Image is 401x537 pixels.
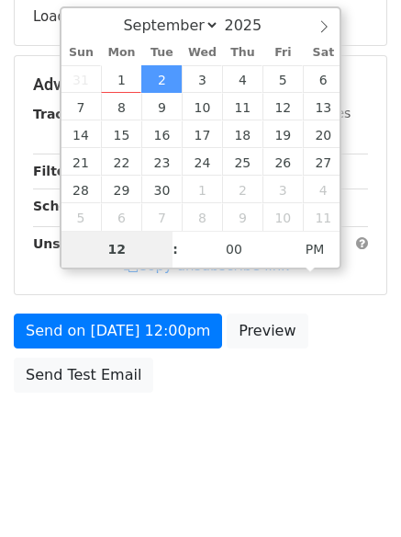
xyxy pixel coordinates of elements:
[33,236,123,251] strong: Unsubscribe
[182,203,222,231] span: October 8, 2025
[14,314,222,348] a: Send on [DATE] 12:00pm
[219,17,285,34] input: Year
[222,176,262,203] span: October 2, 2025
[178,231,290,268] input: Minute
[61,148,102,176] span: September 21, 2025
[222,47,262,59] span: Thu
[141,65,182,93] span: September 2, 2025
[262,120,303,148] span: September 19, 2025
[262,148,303,176] span: September 26, 2025
[222,93,262,120] span: September 11, 2025
[182,176,222,203] span: October 1, 2025
[182,148,222,176] span: September 24, 2025
[182,120,222,148] span: September 17, 2025
[222,148,262,176] span: September 25, 2025
[33,164,80,178] strong: Filters
[303,120,343,148] span: September 20, 2025
[101,203,141,231] span: October 6, 2025
[303,176,343,203] span: October 4, 2025
[290,231,340,268] span: Click to toggle
[141,176,182,203] span: September 30, 2025
[262,47,303,59] span: Fri
[101,65,141,93] span: September 1, 2025
[14,358,153,393] a: Send Test Email
[101,176,141,203] span: September 29, 2025
[303,93,343,120] span: September 13, 2025
[262,93,303,120] span: September 12, 2025
[141,120,182,148] span: September 16, 2025
[262,176,303,203] span: October 3, 2025
[101,47,141,59] span: Mon
[61,120,102,148] span: September 14, 2025
[61,65,102,93] span: August 31, 2025
[262,65,303,93] span: September 5, 2025
[33,199,99,213] strong: Schedule
[124,257,289,274] a: Copy unsubscribe link
[303,47,343,59] span: Sat
[141,47,182,59] span: Tue
[303,148,343,176] span: September 27, 2025
[61,203,102,231] span: October 5, 2025
[182,93,222,120] span: September 10, 2025
[61,176,102,203] span: September 28, 2025
[173,231,178,268] span: :
[61,231,173,268] input: Hour
[182,65,222,93] span: September 3, 2025
[309,449,401,537] iframe: Chat Widget
[303,65,343,93] span: September 6, 2025
[33,74,368,95] h5: Advanced
[222,203,262,231] span: October 9, 2025
[101,93,141,120] span: September 8, 2025
[222,65,262,93] span: September 4, 2025
[141,148,182,176] span: September 23, 2025
[33,107,95,121] strong: Tracking
[101,148,141,176] span: September 22, 2025
[303,203,343,231] span: October 11, 2025
[262,203,303,231] span: October 10, 2025
[227,314,307,348] a: Preview
[61,93,102,120] span: September 7, 2025
[101,120,141,148] span: September 15, 2025
[141,203,182,231] span: October 7, 2025
[182,47,222,59] span: Wed
[61,47,102,59] span: Sun
[141,93,182,120] span: September 9, 2025
[222,120,262,148] span: September 18, 2025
